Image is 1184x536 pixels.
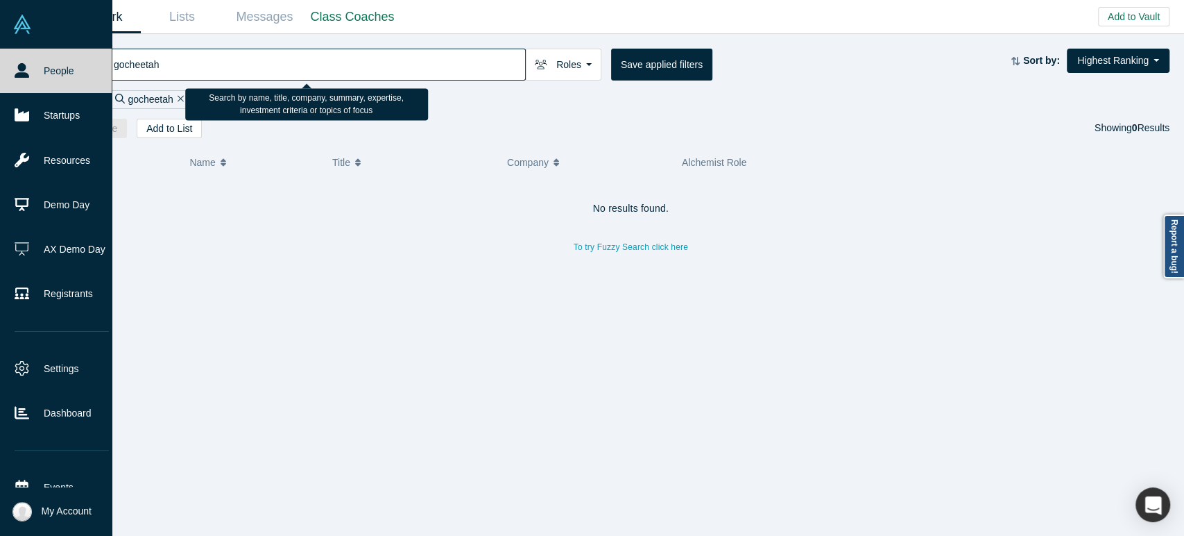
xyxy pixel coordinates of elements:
button: Save applied filters [611,49,712,81]
span: Title [332,148,350,177]
a: Report a bug! [1163,215,1184,278]
button: Name [189,148,318,177]
h4: No results found. [80,203,1182,215]
div: Showing [1095,119,1169,138]
button: Remove Filter [173,92,184,108]
button: Add to List [137,119,202,138]
span: Results [1132,122,1169,133]
button: Company [507,148,667,177]
span: Name [189,148,215,177]
div: gocheetah [109,90,189,109]
strong: 0 [1132,122,1138,133]
button: To try Fuzzy Search click here [564,238,698,256]
input: Search by name, title, company, summary, expertise, investment criteria or topics of focus [112,48,525,81]
button: Roles [525,49,601,81]
a: Class Coaches [306,1,399,33]
button: Add to Vault [1098,7,1169,26]
a: Messages [223,1,306,33]
button: Title [332,148,492,177]
a: Lists [141,1,223,33]
span: Company [507,148,549,177]
button: Highest Ranking [1067,49,1169,73]
img: Alchemist Vault Logo [12,15,32,34]
img: Rea Medina's Account [12,502,32,521]
button: My Account [12,502,92,521]
span: Alchemist Role [682,157,746,168]
strong: Sort by: [1023,55,1060,66]
span: My Account [42,504,92,519]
